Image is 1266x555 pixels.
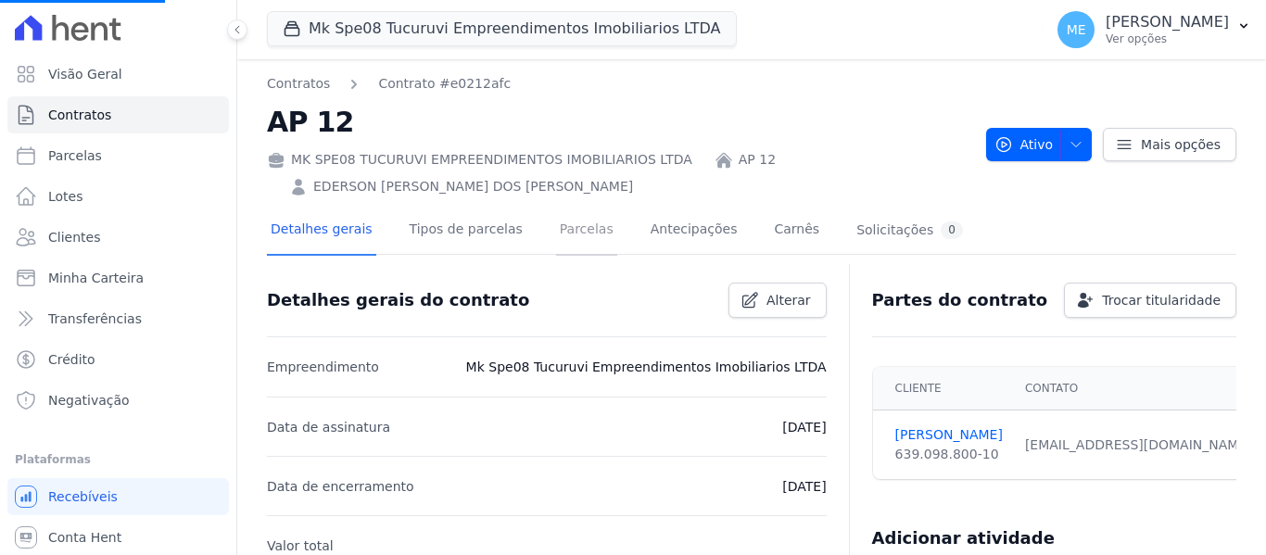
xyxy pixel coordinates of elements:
p: [PERSON_NAME] [1106,13,1229,32]
nav: Breadcrumb [267,74,511,94]
button: Mk Spe08 Tucuruvi Empreendimentos Imobiliarios LTDA [267,11,737,46]
div: MK SPE08 TUCURUVI EMPREENDIMENTOS IMOBILIARIOS LTDA [267,150,692,170]
p: [DATE] [782,475,826,498]
a: Mais opções [1103,128,1236,161]
a: AP 12 [739,150,776,170]
div: Plataformas [15,448,222,471]
span: Crédito [48,350,95,369]
a: Detalhes gerais [267,207,376,256]
p: Ver opções [1106,32,1229,46]
span: Minha Carteira [48,269,144,287]
p: Mk Spe08 Tucuruvi Empreendimentos Imobiliarios LTDA [466,356,827,378]
span: Alterar [766,291,811,309]
a: Visão Geral [7,56,229,93]
p: Data de encerramento [267,475,414,498]
span: Contratos [48,106,111,124]
a: Trocar titularidade [1064,283,1236,318]
nav: Breadcrumb [267,74,971,94]
button: ME [PERSON_NAME] Ver opções [1043,4,1266,56]
div: 0 [941,221,963,239]
a: Carnês [770,207,823,256]
p: Data de assinatura [267,416,390,438]
span: Conta Hent [48,528,121,547]
h2: AP 12 [267,101,971,143]
a: Contratos [267,74,330,94]
p: Empreendimento [267,356,379,378]
a: Contrato #e0212afc [378,74,511,94]
a: Recebíveis [7,478,229,515]
span: Clientes [48,228,100,246]
span: Parcelas [48,146,102,165]
a: Tipos de parcelas [406,207,526,256]
h3: Detalhes gerais do contrato [267,289,529,311]
span: Lotes [48,187,83,206]
h3: Partes do contrato [872,289,1048,311]
a: EDERSON [PERSON_NAME] DOS [PERSON_NAME] [313,177,633,196]
a: Solicitações0 [853,207,967,256]
h3: Adicionar atividade [872,527,1055,549]
span: ME [1067,23,1086,36]
a: Contratos [7,96,229,133]
div: 639.098.800-10 [895,445,1003,464]
a: Lotes [7,178,229,215]
a: Clientes [7,219,229,256]
div: Solicitações [856,221,963,239]
span: Mais opções [1141,135,1221,154]
span: Negativação [48,391,130,410]
span: Ativo [994,128,1054,161]
a: Minha Carteira [7,259,229,296]
p: [DATE] [782,416,826,438]
a: Parcelas [7,137,229,174]
a: Alterar [728,283,827,318]
span: Recebíveis [48,487,118,506]
span: Visão Geral [48,65,122,83]
a: Antecipações [647,207,741,256]
a: Parcelas [556,207,617,256]
a: [PERSON_NAME] [895,425,1003,445]
a: Transferências [7,300,229,337]
a: Negativação [7,382,229,419]
span: Trocar titularidade [1102,291,1221,309]
th: Cliente [873,367,1014,410]
button: Ativo [986,128,1093,161]
span: Transferências [48,309,142,328]
a: Crédito [7,341,229,378]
